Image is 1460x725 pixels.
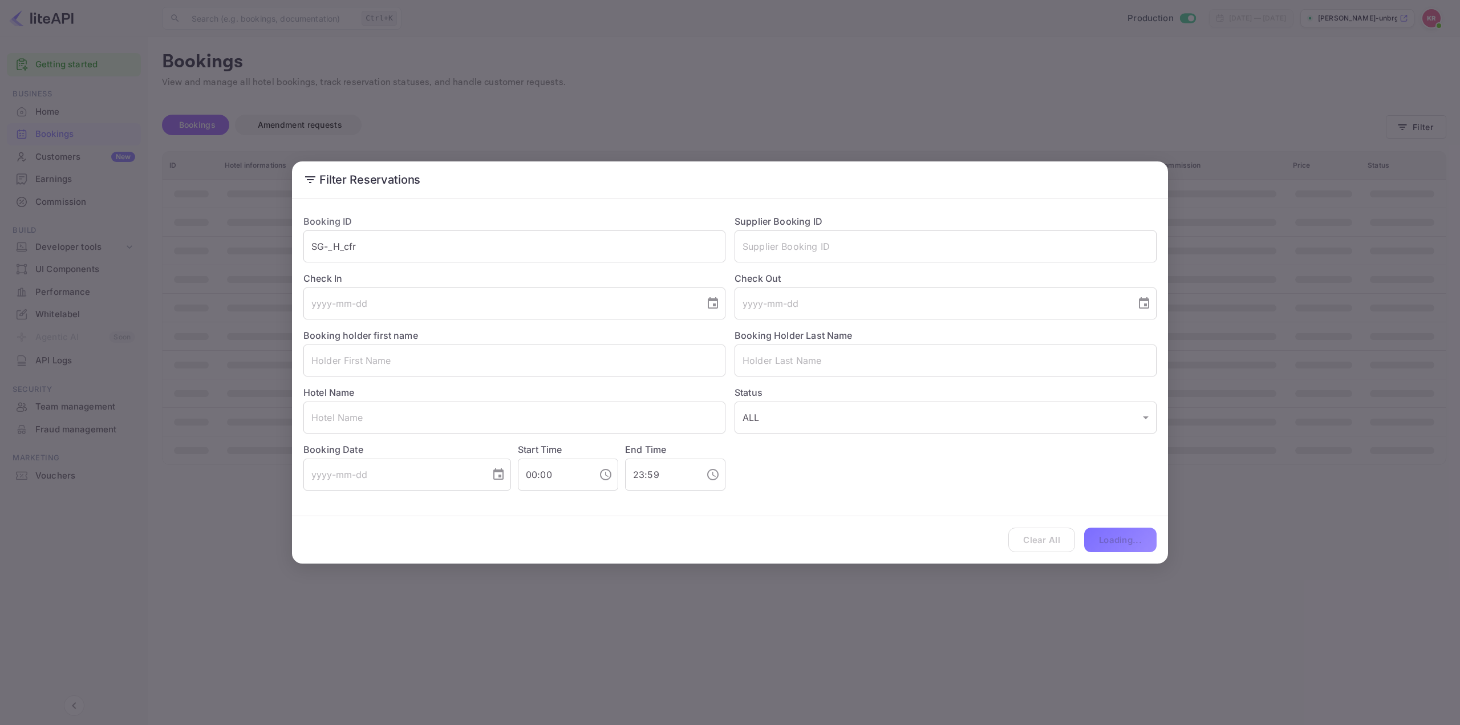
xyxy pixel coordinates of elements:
input: hh:mm [625,459,697,491]
input: Holder First Name [303,345,725,376]
input: Booking ID [303,230,725,262]
label: Status [735,386,1157,399]
button: Choose time, selected time is 12:00 AM [594,463,617,486]
label: End Time [625,444,666,455]
button: Choose time, selected time is 11:59 PM [701,463,724,486]
label: Start Time [518,444,562,455]
input: Supplier Booking ID [735,230,1157,262]
input: Hotel Name [303,402,725,434]
label: Check In [303,272,725,285]
input: yyyy-mm-dd [303,287,697,319]
div: ALL [735,402,1157,434]
label: Hotel Name [303,387,355,398]
input: yyyy-mm-dd [735,287,1128,319]
label: Check Out [735,272,1157,285]
label: Booking ID [303,216,352,227]
h2: Filter Reservations [292,161,1168,198]
input: yyyy-mm-dd [303,459,482,491]
button: Choose date [487,463,510,486]
label: Booking Date [303,443,511,456]
label: Booking holder first name [303,330,418,341]
button: Choose date [1133,292,1155,315]
label: Booking Holder Last Name [735,330,853,341]
input: hh:mm [518,459,590,491]
input: Holder Last Name [735,345,1157,376]
label: Supplier Booking ID [735,216,822,227]
button: Choose date [701,292,724,315]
